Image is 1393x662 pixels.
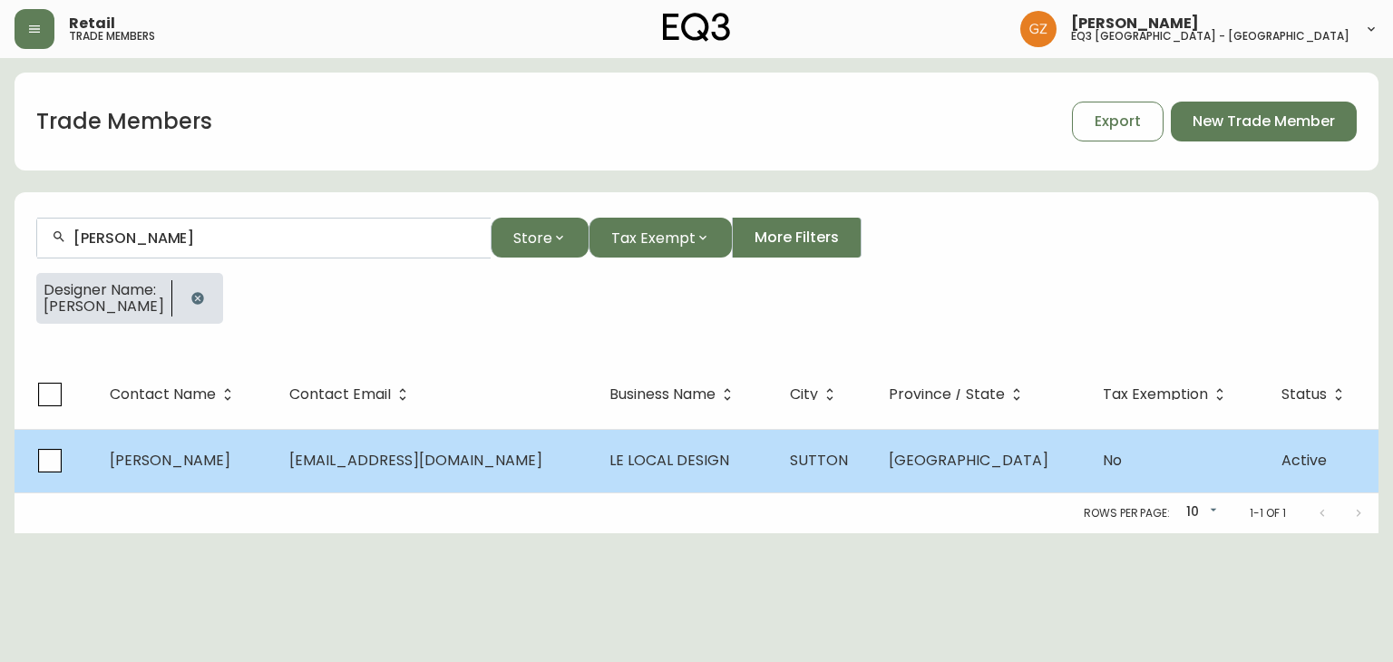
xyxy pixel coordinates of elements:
[609,389,716,400] span: Business Name
[44,298,164,315] span: [PERSON_NAME]
[1071,16,1199,31] span: [PERSON_NAME]
[1177,498,1221,528] div: 10
[1281,386,1350,403] span: Status
[755,228,839,248] span: More Filters
[1071,31,1349,42] h5: eq3 [GEOGRAPHIC_DATA] - [GEOGRAPHIC_DATA]
[44,282,164,298] span: Designer Name:
[889,386,1028,403] span: Province / State
[790,386,842,403] span: City
[790,389,818,400] span: City
[289,450,542,471] span: [EMAIL_ADDRESS][DOMAIN_NAME]
[1020,11,1057,47] img: 78875dbee59462ec7ba26e296000f7de
[1281,389,1327,400] span: Status
[609,450,729,471] span: LE LOCAL DESIGN
[790,450,848,471] span: SUTTON
[110,450,230,471] span: [PERSON_NAME]
[1171,102,1357,141] button: New Trade Member
[1103,386,1232,403] span: Tax Exemption
[1072,102,1164,141] button: Export
[491,218,589,258] button: Store
[611,227,696,249] span: Tax Exempt
[609,386,739,403] span: Business Name
[732,218,862,258] button: More Filters
[69,16,115,31] span: Retail
[289,389,391,400] span: Contact Email
[889,450,1048,471] span: [GEOGRAPHIC_DATA]
[513,227,552,249] span: Store
[110,389,216,400] span: Contact Name
[289,386,414,403] span: Contact Email
[110,386,239,403] span: Contact Name
[1281,450,1327,471] span: Active
[36,106,212,137] h1: Trade Members
[1193,112,1335,131] span: New Trade Member
[1084,505,1170,521] p: Rows per page:
[663,13,730,42] img: logo
[889,389,1005,400] span: Province / State
[1095,112,1141,131] span: Export
[1103,389,1208,400] span: Tax Exemption
[73,229,476,247] input: Search
[69,31,155,42] h5: trade members
[589,218,732,258] button: Tax Exempt
[1103,450,1122,471] span: No
[1250,505,1286,521] p: 1-1 of 1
